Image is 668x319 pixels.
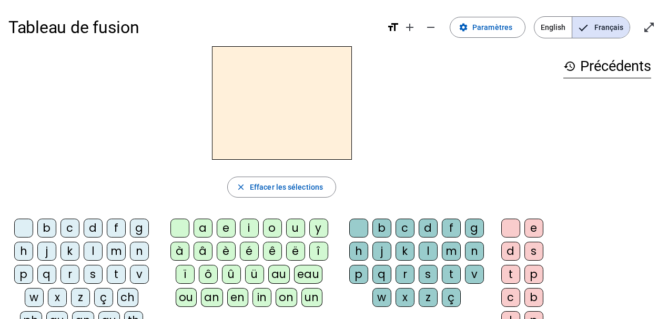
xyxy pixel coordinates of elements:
div: u [286,219,305,238]
div: i [240,219,259,238]
div: j [37,242,56,261]
div: c [501,288,520,307]
button: Augmenter la taille de la police [399,17,420,38]
div: p [349,265,368,284]
div: ç [442,288,461,307]
div: w [25,288,44,307]
div: d [84,219,103,238]
div: ï [176,265,195,284]
div: eau [294,265,323,284]
div: e [524,219,543,238]
mat-icon: add [403,21,416,34]
div: î [309,242,328,261]
button: Effacer les sélections [227,177,336,198]
div: ü [245,265,264,284]
mat-icon: history [563,60,576,73]
span: English [534,17,572,38]
div: b [372,219,391,238]
div: an [201,288,223,307]
div: b [37,219,56,238]
div: k [60,242,79,261]
div: z [71,288,90,307]
div: a [194,219,212,238]
div: h [14,242,33,261]
span: Effacer les sélections [250,181,323,193]
div: c [60,219,79,238]
div: z [419,288,438,307]
div: l [84,242,103,261]
div: y [309,219,328,238]
mat-button-toggle-group: Language selection [534,16,630,38]
mat-icon: format_size [387,21,399,34]
div: t [442,265,461,284]
mat-icon: settings [459,23,468,32]
div: k [396,242,414,261]
div: r [396,265,414,284]
div: on [276,288,297,307]
div: g [130,219,149,238]
div: f [107,219,126,238]
div: ch [117,288,138,307]
div: m [107,242,126,261]
button: Diminuer la taille de la police [420,17,441,38]
mat-icon: open_in_full [643,21,655,34]
div: d [419,219,438,238]
div: j [372,242,391,261]
div: en [227,288,248,307]
div: p [14,265,33,284]
div: ç [94,288,113,307]
div: è [217,242,236,261]
div: w [372,288,391,307]
div: m [442,242,461,261]
div: é [240,242,259,261]
div: s [419,265,438,284]
div: e [217,219,236,238]
div: in [252,288,271,307]
div: t [107,265,126,284]
span: Français [572,17,630,38]
div: s [524,242,543,261]
span: Paramètres [472,21,512,34]
div: v [130,265,149,284]
div: un [301,288,322,307]
div: f [442,219,461,238]
div: h [349,242,368,261]
div: n [130,242,149,261]
div: s [84,265,103,284]
div: ou [176,288,197,307]
div: q [372,265,391,284]
div: au [268,265,290,284]
div: l [419,242,438,261]
div: ô [199,265,218,284]
button: Entrer en plein écran [639,17,660,38]
div: c [396,219,414,238]
div: û [222,265,241,284]
mat-icon: remove [424,21,437,34]
div: ë [286,242,305,261]
div: o [263,219,282,238]
div: b [524,288,543,307]
div: ê [263,242,282,261]
div: q [37,265,56,284]
mat-icon: close [236,182,246,192]
h1: Tableau de fusion [8,11,378,44]
button: Paramètres [450,17,525,38]
div: n [465,242,484,261]
div: p [524,265,543,284]
div: t [501,265,520,284]
div: â [194,242,212,261]
div: à [170,242,189,261]
div: x [48,288,67,307]
div: v [465,265,484,284]
div: d [501,242,520,261]
div: g [465,219,484,238]
div: x [396,288,414,307]
div: r [60,265,79,284]
h3: Précédents [563,55,651,78]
